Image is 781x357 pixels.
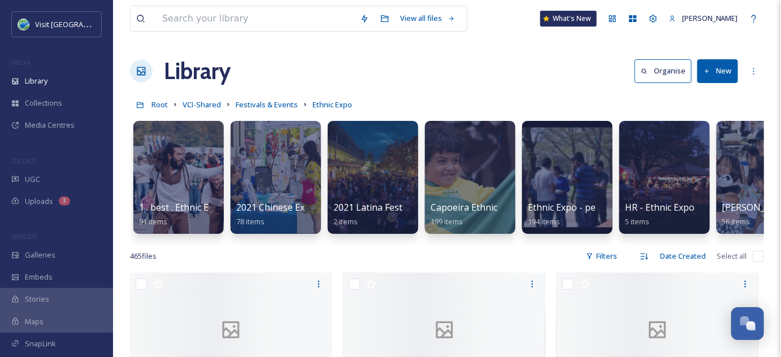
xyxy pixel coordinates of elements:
span: Collections [25,98,62,108]
span: Embeds [25,272,53,282]
img: cvctwitlogo_400x400.jpg [18,19,29,30]
a: Organise [635,59,697,82]
a: 1 . best . Ethnic Expo91 items [139,202,224,227]
span: UGC [25,174,40,185]
span: Select all [717,251,747,262]
a: 2021 Latina Fest, by [PERSON_NAME]2 items [333,202,492,227]
span: Library [25,76,47,86]
a: [PERSON_NAME] [663,7,744,29]
span: 5 items [625,216,649,227]
a: VCI-Shared [183,98,221,111]
button: Open Chat [731,307,764,340]
a: What's New [540,11,597,27]
a: Root [151,98,168,111]
a: Festivals & Events [236,98,298,111]
span: 56 items [722,216,750,227]
span: 465 file s [130,251,157,262]
span: 194 items [528,216,560,227]
div: Date Created [654,245,711,267]
a: Ethnic Expo - people, unedited194 items [528,202,656,227]
span: Media Centres [25,120,75,130]
span: [PERSON_NAME] [682,13,738,23]
span: COLLECT [11,156,36,165]
span: VCI-Shared [183,99,221,110]
button: Organise [635,59,692,82]
span: 1 . best . Ethnic Expo [139,201,224,214]
span: WIDGETS [11,232,37,241]
span: Stories [25,294,49,304]
span: HR - Ethnic Expo - edits [625,201,723,214]
a: Capoeira Ethnic Expo photos199 items [431,202,553,227]
span: SnapLink [25,338,56,349]
span: 78 items [236,216,264,227]
span: Festivals & Events [236,99,298,110]
a: View all files [395,7,461,29]
span: Visit [GEOGRAPHIC_DATA] [US_STATE] [35,19,163,29]
span: Maps [25,316,44,327]
a: Ethnic Expo [313,98,352,111]
span: 199 items [431,216,463,227]
span: Root [151,99,168,110]
div: Filters [580,245,623,267]
input: Search your library [157,6,354,31]
a: HR - Ethnic Expo - edits5 items [625,202,723,227]
span: 2021 Latina Fest, by [PERSON_NAME] [333,201,492,214]
span: 2 items [333,216,358,227]
span: Ethnic Expo - people, unedited [528,201,656,214]
a: Library [164,54,231,88]
span: Uploads [25,196,53,207]
span: 2021 Chinese Expo, by [PERSON_NAME] Fruits [236,201,432,214]
div: 3 [59,197,70,206]
span: Capoeira Ethnic Expo photos [431,201,553,214]
span: MEDIA [11,58,31,67]
a: 2021 Chinese Expo, by [PERSON_NAME] Fruits78 items [236,202,432,227]
span: Ethnic Expo [313,99,352,110]
span: Galleries [25,250,55,260]
span: 91 items [139,216,167,227]
button: New [697,59,738,82]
